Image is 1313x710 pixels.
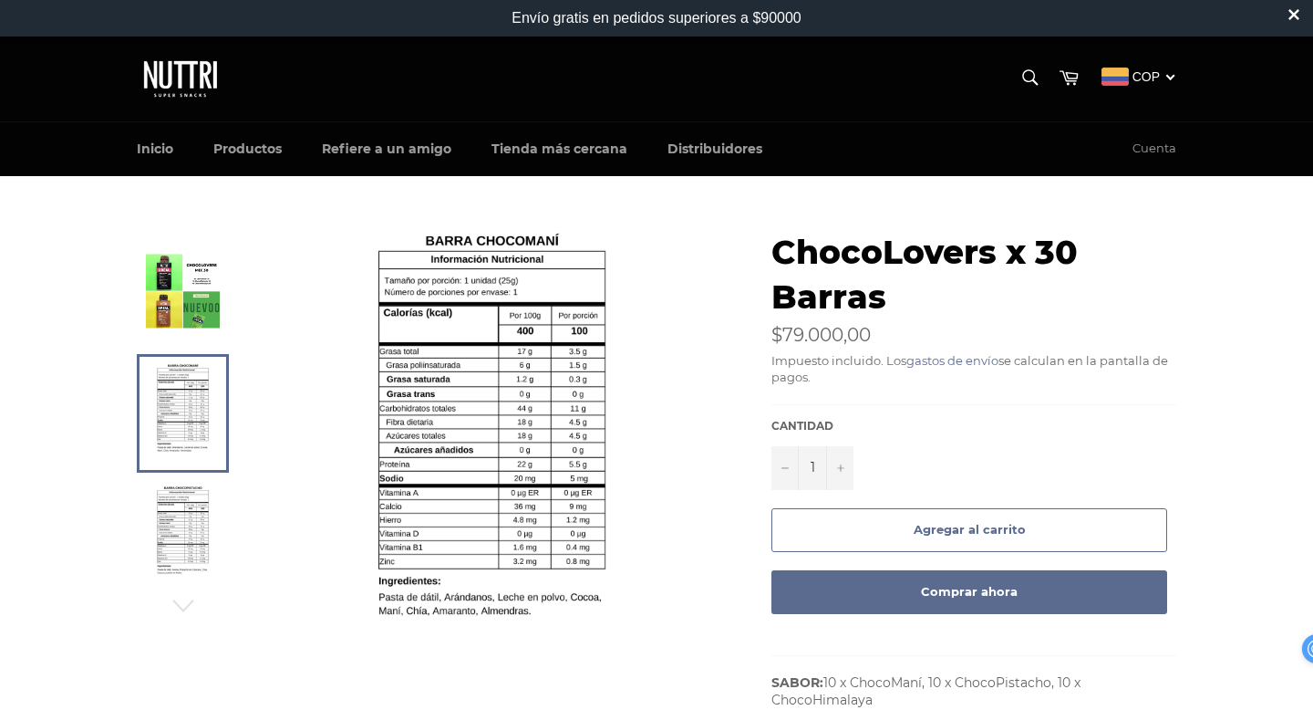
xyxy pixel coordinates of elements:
span: $79.000,00 [771,324,871,346]
strong: SABOR: [771,674,823,691]
img: Nuttri [137,55,228,103]
button: Agregar al carrito [771,508,1167,552]
div: Impuesto incluido. Los se calculan en la pantalla de pagos. [771,353,1176,386]
span: COP [1132,69,1160,84]
a: Refiere a un amigo [304,122,470,176]
img: ChocoLovers x 30 Barras [146,254,220,328]
div: Envío gratis en pedidos superiores a $90000 [512,10,801,26]
button: Comprar ahora [771,570,1167,614]
button: Aumentar uno a la cantidad de artículos [826,446,853,490]
img: ChocoLovers x 30 Barras [155,486,212,586]
a: Tienda más cercana [473,122,646,176]
a: Cuenta [1123,122,1185,175]
a: Distribuidores [649,122,781,176]
label: Cantidad [771,419,853,434]
span: 10 x ChocoManí, 10 x ChocoPistacho, 10 x ChocoHimalaya [771,674,1080,708]
a: Inicio [119,122,191,176]
a: Productos [195,122,300,176]
h1: ChocoLovers x 30 Barras [771,230,1176,320]
button: Quitar uno a la cantidad de artículos [771,446,799,490]
span: Agregar al carrito [914,522,1026,537]
img: ChocoLovers x 30 Barras [368,230,615,668]
a: gastos de envío [906,353,998,368]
